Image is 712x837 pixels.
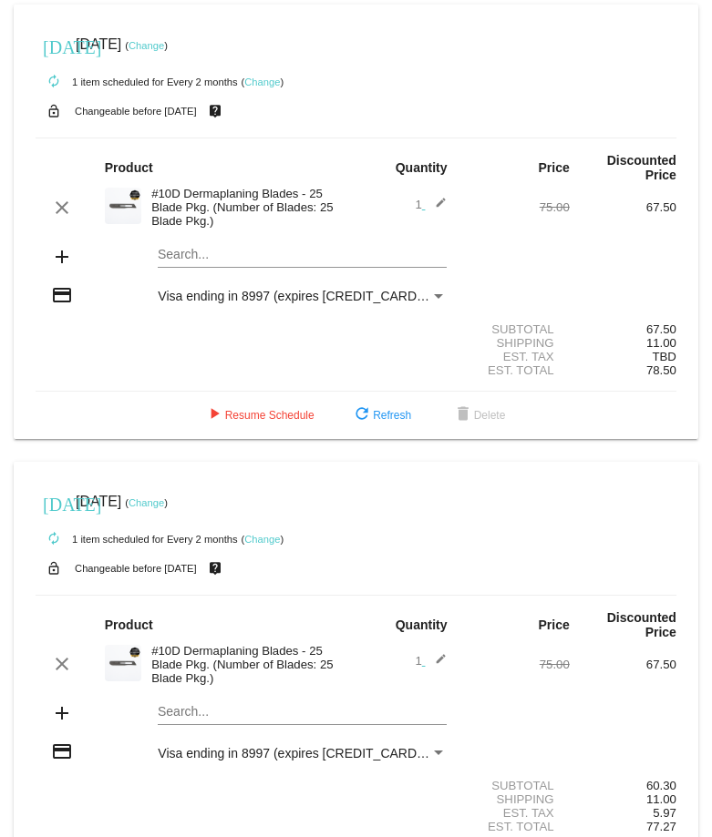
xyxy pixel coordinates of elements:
[204,99,226,123] mat-icon: live_help
[463,350,570,363] div: Est. Tax
[570,779,676,792] div: 60.30
[203,409,315,422] span: Resume Schedule
[244,534,280,545] a: Change
[43,556,65,580] mat-icon: lock_open
[425,197,447,219] mat-icon: edit
[129,40,164,51] a: Change
[646,363,676,377] span: 78.50
[463,658,570,671] div: 75.00
[43,492,65,514] mat-icon: [DATE]
[142,187,356,228] div: #10D Dermaplaning Blades - 25 Blade Pkg. (Number of Blades: 25 Blade Pkg.)
[204,556,226,580] mat-icon: live_help
[158,705,447,720] input: Search...
[646,792,676,806] span: 11.00
[105,618,153,632] strong: Product
[415,198,447,211] span: 1
[51,702,73,724] mat-icon: add
[105,645,141,681] img: dermaplanepro-10d-dermaplaning-blade-close-up.png
[570,200,676,214] div: 67.50
[43,99,65,123] mat-icon: lock_open
[463,792,570,806] div: Shipping
[129,497,164,508] a: Change
[43,35,65,56] mat-icon: [DATE]
[653,806,676,820] span: 5.97
[158,248,447,262] input: Search...
[125,497,168,508] small: ( )
[125,40,168,51] small: ( )
[425,653,447,675] mat-icon: edit
[463,322,570,336] div: Subtotal
[242,77,284,87] small: ( )
[158,746,447,760] mat-select: Payment Method
[51,740,73,762] mat-icon: credit_card
[336,399,426,432] button: Refresh
[653,350,676,363] span: TBD
[539,618,570,632] strong: Price
[36,534,238,545] small: 1 item scheduled for Every 2 months
[75,106,197,117] small: Changeable before [DATE]
[158,289,447,303] mat-select: Payment Method
[607,153,676,182] strong: Discounted Price
[463,200,570,214] div: 75.00
[452,404,474,426] mat-icon: delete
[607,610,676,639] strong: Discounted Price
[189,399,329,432] button: Resume Schedule
[463,363,570,377] div: Est. Total
[51,284,73,306] mat-icon: credit_card
[242,534,284,545] small: ( )
[158,289,463,303] span: Visa ending in 8997 (expires [CREDIT_CARD_DATA])
[51,653,73,675] mat-icon: clear
[351,404,373,426] mat-icon: refresh
[396,618,448,632] strong: Quantity
[570,322,676,336] div: 67.50
[438,399,521,432] button: Delete
[646,820,676,833] span: 77.27
[43,71,65,93] mat-icon: autorenew
[539,160,570,175] strong: Price
[570,658,676,671] div: 67.50
[646,336,676,350] span: 11.00
[396,160,448,175] strong: Quantity
[75,563,197,574] small: Changeable before [DATE]
[51,197,73,219] mat-icon: clear
[415,654,447,668] span: 1
[105,188,141,224] img: dermaplanepro-10d-dermaplaning-blade-close-up.png
[36,77,238,87] small: 1 item scheduled for Every 2 months
[51,246,73,268] mat-icon: add
[43,528,65,550] mat-icon: autorenew
[158,746,463,760] span: Visa ending in 8997 (expires [CREDIT_CARD_DATA])
[142,644,356,685] div: #10D Dermaplaning Blades - 25 Blade Pkg. (Number of Blades: 25 Blade Pkg.)
[463,806,570,820] div: Est. Tax
[463,336,570,350] div: Shipping
[463,779,570,792] div: Subtotal
[244,77,280,87] a: Change
[351,409,411,422] span: Refresh
[452,409,506,422] span: Delete
[203,404,225,426] mat-icon: play_arrow
[105,160,153,175] strong: Product
[463,820,570,833] div: Est. Total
